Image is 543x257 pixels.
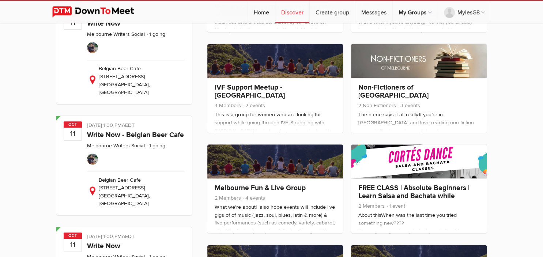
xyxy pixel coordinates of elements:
a: Melbourne Fun & Live Group [215,184,306,192]
a: Melbourne Writers Social [87,143,145,149]
div: [DATE] 1:00 PM [87,233,185,242]
a: Melbourne Writers Social [87,31,145,37]
a: My Groups [393,1,438,23]
li: 1 going [146,143,165,149]
a: Write Now [87,242,120,250]
span: 2 Members [215,195,241,201]
span: Belgian Beer Cafe [STREET_ADDRESS] [GEOGRAPHIC_DATA], [GEOGRAPHIC_DATA] [99,177,150,207]
span: 2 Members [358,203,385,209]
b: 11 [64,127,82,140]
span: Belgian Beer Cafe [STREET_ADDRESS] [GEOGRAPHIC_DATA], [GEOGRAPHIC_DATA] [99,65,150,95]
a: FREE CLASS | Absolute Beginners | Learn Salsa and Bachata while meeting new people [358,184,470,208]
li: 1 going [146,31,165,37]
span: 1 event [386,203,405,209]
a: Home [248,1,275,23]
img: MatClarke [87,42,98,53]
span: Australia/Sydney [122,233,135,239]
a: IVF Support Meetup - [GEOGRAPHIC_DATA] [215,83,285,100]
b: 11 [64,238,82,252]
span: Australia/Sydney [122,122,135,128]
div: The name says it all really.If you’re in [GEOGRAPHIC_DATA] and love reading non-fiction or would ... [358,111,479,174]
span: Oct [64,121,82,128]
a: Discover [275,1,309,23]
img: DownToMeet [52,6,146,17]
div: [DATE] 1:00 PM [87,121,185,131]
span: 4 Members [215,102,241,109]
a: Non-Fictioners of [GEOGRAPHIC_DATA] [358,83,429,100]
a: Create group [310,1,355,23]
span: 3 events [397,102,420,109]
span: 4 events [242,195,265,201]
a: Write Now - Belgian Beer Cafe [87,131,184,139]
a: Write Now [87,19,120,28]
span: 2 Non-Fictioners [358,102,396,109]
div: This is a group for women who are looking for support while going through IVF. Struggling with [M... [215,111,336,174]
span: Oct [64,233,82,239]
img: MatClarke [87,154,98,165]
a: Messages [355,1,392,23]
a: MylesG8 [438,1,491,23]
span: 2 events [242,102,265,109]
